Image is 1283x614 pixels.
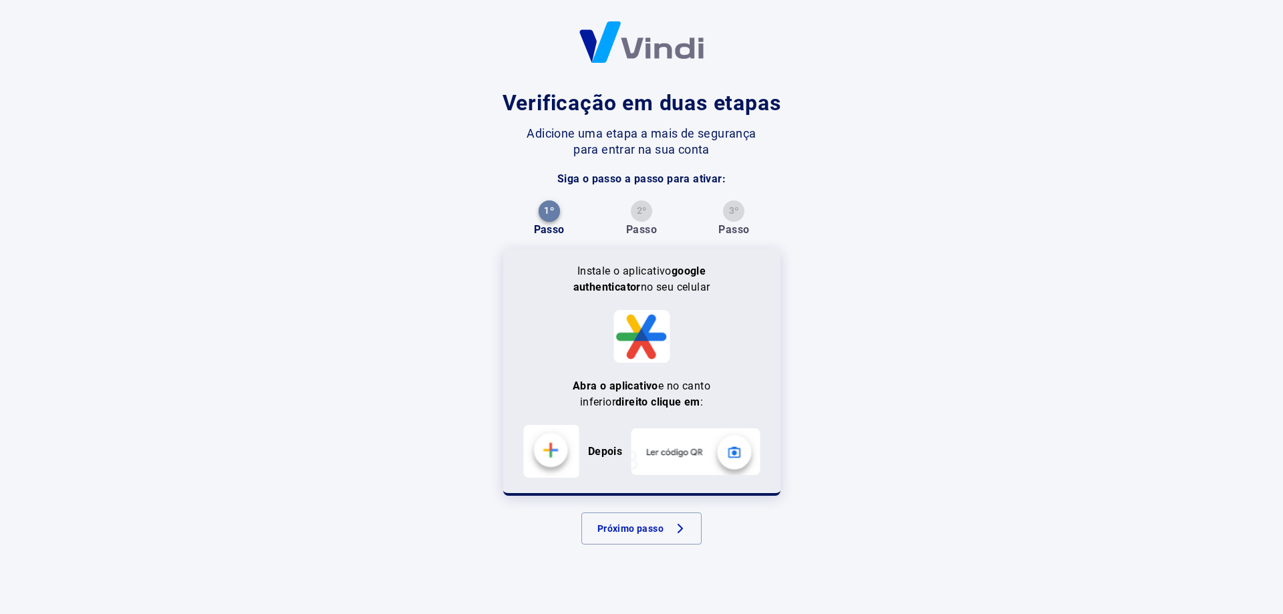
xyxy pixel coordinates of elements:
[626,222,657,238] p: Passo
[718,222,749,238] p: Passo
[581,512,702,545] button: Próximo passo
[631,428,760,475] img: Segunda etapa
[523,425,580,478] img: Primeira etapa
[503,87,781,119] h1: Verificação em duas etapas
[541,378,742,410] p: e no canto inferior :
[613,310,670,363] img: Logo Google Authenticator
[539,200,560,222] button: 1º
[557,171,726,187] p: Siga o passo a passo para ativar:
[573,379,658,392] b: Abra o aplicativo
[571,263,712,295] p: Instale o aplicativo no seu celular
[579,21,704,63] img: Logo
[527,126,757,158] p: Adicione uma etapa a mais de segurança para entrar na sua conta
[615,396,700,408] b: direito clique em
[588,445,622,458] b: Depois
[534,222,565,238] p: Passo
